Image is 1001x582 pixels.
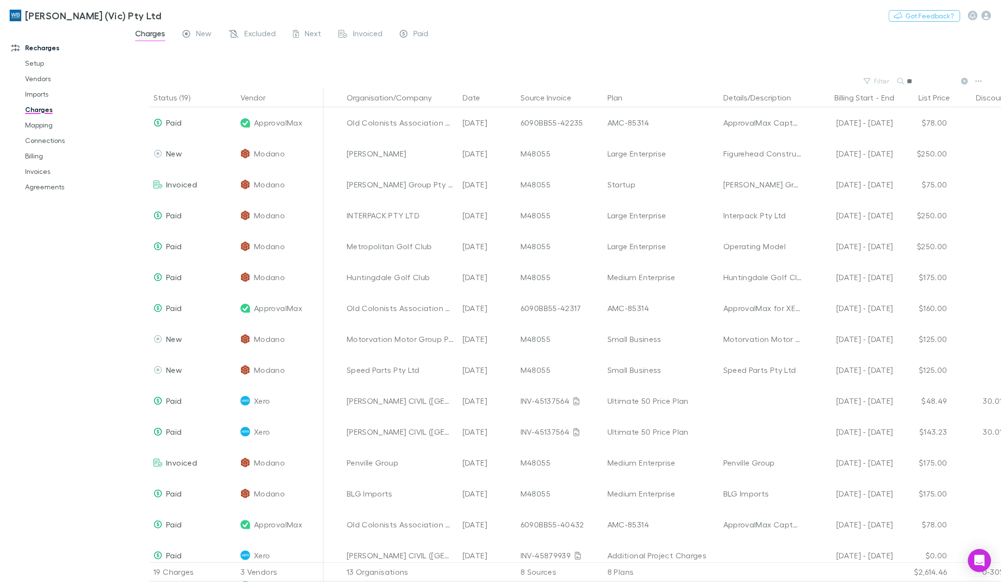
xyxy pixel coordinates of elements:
a: Setup [15,56,134,71]
div: 6090BB55-42317 [521,293,600,324]
a: Recharges [2,40,134,56]
div: [DATE] - [DATE] [810,324,893,355]
a: Mapping [15,117,134,133]
button: Billing Start [835,88,874,107]
div: [DATE] - [DATE] [810,540,893,571]
button: Vendor [240,88,277,107]
div: M48055 [521,138,600,169]
div: [PERSON_NAME] CIVIL ([GEOGRAPHIC_DATA]) PTY LTD 76 618 087 255 [347,416,455,447]
div: Ultimate 50 Price Plan [607,385,716,416]
div: Large Enterprise [607,200,716,231]
span: Invoiced [166,458,197,467]
img: Modano's Logo [240,334,250,344]
span: Paid [166,396,182,405]
div: Huntingdale Golf Club [723,262,803,293]
div: INTERPACK PTY LTD [347,200,455,231]
div: $2,614.46 [893,563,951,582]
span: Xero [254,385,270,416]
div: Small Business [607,355,716,385]
div: INV-45879939 [521,540,600,571]
a: [PERSON_NAME] (Vic) Pty Ltd [4,4,167,27]
div: $125.00 [893,324,951,355]
div: [DATE] - [DATE] [810,262,893,293]
img: William Buck (Vic) Pty Ltd's Logo [10,10,21,21]
a: Agreements [15,179,134,195]
button: Date [463,88,492,107]
span: Paid [166,118,182,127]
div: 6090BB55-40432 [521,509,600,540]
img: Modano's Logo [240,272,250,282]
span: Modano [254,478,285,509]
a: Vendors [15,71,134,86]
span: Invoiced [166,180,197,189]
div: Old Colonists Association of Victoria [347,107,455,138]
div: ApprovalMax Capture for XERO 500 [723,509,803,540]
div: [DATE] [459,169,517,200]
div: Figurehead Constructions Pty Ltd [723,138,803,169]
span: Xero [254,416,270,447]
div: 8 Plans [604,563,719,582]
div: Huntingdale Golf Club [347,262,455,293]
img: Modano's Logo [240,180,250,189]
div: Additional Project Charges [607,540,716,571]
a: Imports [15,86,134,102]
button: List Price [919,88,962,107]
span: Paid [166,211,182,220]
div: Large Enterprise [607,138,716,169]
div: [PERSON_NAME] CIVIL ([GEOGRAPHIC_DATA]) PTY LTD 76 618 087 255 [347,385,455,416]
div: [PERSON_NAME] Group Pty Ltd [347,169,455,200]
div: [DATE] [459,385,517,416]
div: Motorvation Motor Group Pty Ltd [347,324,455,355]
div: [DATE] - [DATE] [810,416,893,447]
img: Modano's Logo [240,458,250,468]
a: Charges [15,102,134,117]
div: [DATE] [459,262,517,293]
div: $143.23 [893,416,951,447]
button: Filter [859,75,896,87]
div: [DATE] - [DATE] [810,138,893,169]
div: [DATE] [459,324,517,355]
span: ApprovalMax [254,293,302,324]
div: $175.00 [893,262,951,293]
div: M48055 [521,262,600,293]
span: Paid [166,489,182,498]
div: [DATE] - [DATE] [810,385,893,416]
div: [DATE] [459,355,517,385]
div: Ultimate 50 Price Plan [607,416,716,447]
div: Interpack Pty Ltd [723,200,803,231]
div: - [810,88,904,107]
div: AMC-85314 [607,107,716,138]
div: M48055 [521,324,600,355]
div: BLG Imports [723,478,803,509]
div: Small Business [607,324,716,355]
div: [DATE] - [DATE] [810,293,893,324]
div: Medium Enterprise [607,478,716,509]
img: Xero's Logo [240,427,250,437]
div: [DATE] - [DATE] [810,355,893,385]
div: INV-45137564 [521,416,600,447]
span: New [166,334,182,343]
span: Paid [166,272,182,282]
div: [DATE] - [DATE] [810,200,893,231]
img: Xero's Logo [240,396,250,406]
h3: [PERSON_NAME] (Vic) Pty Ltd [25,10,161,21]
div: Medium Enterprise [607,447,716,478]
div: BLG Imports [347,478,455,509]
div: AMC-85314 [607,293,716,324]
a: Connections [15,133,134,148]
div: 19 Charges [150,563,237,582]
div: [DATE] - [DATE] [810,169,893,200]
span: Paid [166,303,182,312]
div: [DATE] - [DATE] [810,478,893,509]
div: M48055 [521,447,600,478]
div: Penville Group [347,447,455,478]
div: $250.00 [893,200,951,231]
div: Startup [607,169,716,200]
span: Modano [254,355,285,385]
div: $125.00 [893,355,951,385]
span: Modano [254,324,285,355]
span: Charges [135,28,165,41]
button: Details/Description [723,88,803,107]
div: [DATE] [459,231,517,262]
button: Source Invoice [521,88,583,107]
